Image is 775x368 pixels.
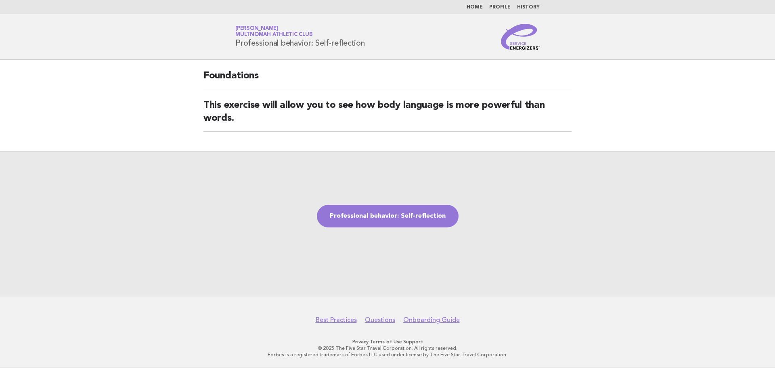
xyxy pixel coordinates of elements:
[352,339,369,345] a: Privacy
[235,26,365,47] h1: Professional behavior: Self-reflection
[203,99,572,132] h2: This exercise will allow you to see how body language is more powerful than words.
[467,5,483,10] a: Home
[235,32,312,38] span: Multnomah Athletic Club
[365,316,395,324] a: Questions
[203,69,572,89] h2: Foundations
[403,316,460,324] a: Onboarding Guide
[140,339,635,345] p: · ·
[140,345,635,351] p: © 2025 The Five Star Travel Corporation. All rights reserved.
[140,351,635,358] p: Forbes is a registered trademark of Forbes LLC used under license by The Five Star Travel Corpora...
[370,339,402,345] a: Terms of Use
[403,339,423,345] a: Support
[517,5,540,10] a: History
[489,5,511,10] a: Profile
[235,26,312,37] a: [PERSON_NAME]Multnomah Athletic Club
[317,205,459,227] a: Professional behavior: Self-reflection
[501,24,540,50] img: Service Energizers
[316,316,357,324] a: Best Practices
